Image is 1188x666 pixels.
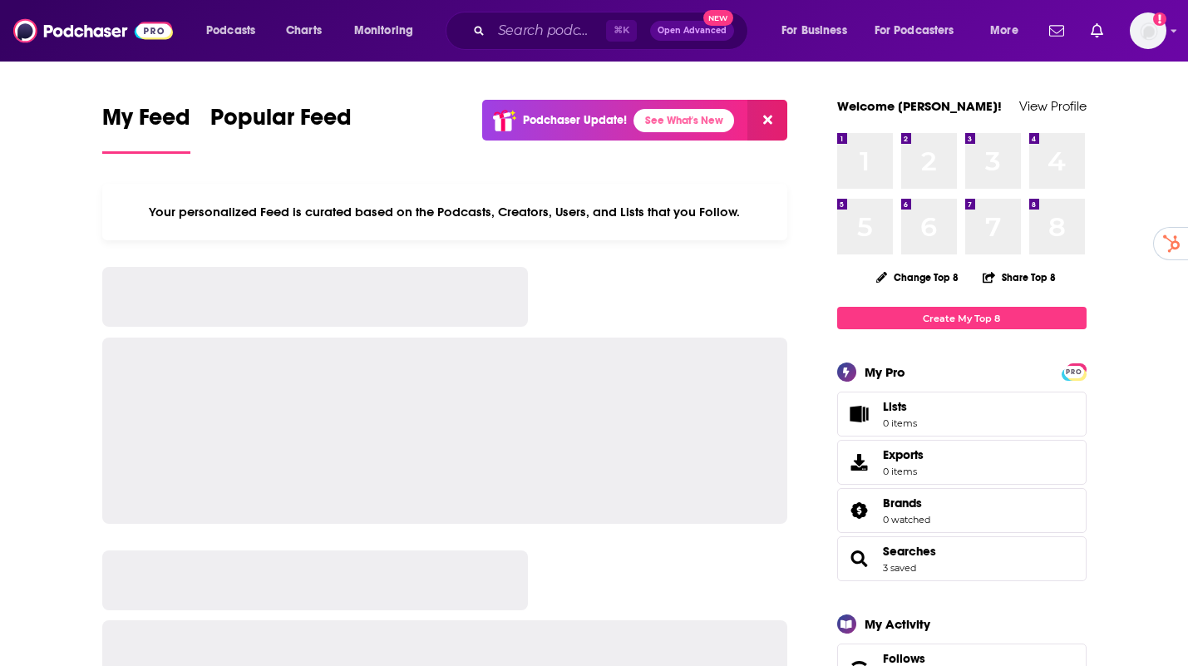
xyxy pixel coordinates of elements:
div: My Activity [865,616,930,632]
input: Search podcasts, credits, & more... [491,17,606,44]
button: open menu [770,17,868,44]
span: New [703,10,733,26]
span: For Business [781,19,847,42]
a: My Feed [102,103,190,154]
svg: Add a profile image [1153,12,1166,26]
span: Follows [883,651,925,666]
a: Show notifications dropdown [1043,17,1071,45]
span: Exports [883,447,924,462]
button: Open AdvancedNew [650,21,734,41]
img: User Profile [1130,12,1166,49]
span: 0 items [883,417,917,429]
a: PRO [1064,365,1084,377]
a: See What's New [633,109,734,132]
a: Show notifications dropdown [1084,17,1110,45]
a: Welcome [PERSON_NAME]! [837,98,1002,114]
p: Podchaser Update! [523,113,627,127]
a: Brands [843,499,876,522]
span: 0 items [883,466,924,477]
a: Popular Feed [210,103,352,154]
a: Follows [883,651,1036,666]
span: Podcasts [206,19,255,42]
button: Change Top 8 [866,267,969,288]
a: View Profile [1019,98,1087,114]
span: For Podcasters [875,19,954,42]
div: Your personalized Feed is curated based on the Podcasts, Creators, Users, and Lists that you Follow. [102,184,788,240]
span: Lists [883,399,917,414]
img: Podchaser - Follow, Share and Rate Podcasts [13,15,173,47]
span: PRO [1064,366,1084,378]
span: ⌘ K [606,20,637,42]
a: 3 saved [883,562,916,574]
a: Charts [275,17,332,44]
button: open menu [864,17,978,44]
a: Lists [837,392,1087,437]
a: Exports [837,440,1087,485]
div: Search podcasts, credits, & more... [461,12,764,50]
span: Logged in as sammyrsiegel [1130,12,1166,49]
span: Popular Feed [210,103,352,141]
a: Searches [883,544,936,559]
span: My Feed [102,103,190,141]
button: open menu [978,17,1039,44]
span: Exports [843,451,876,474]
span: Charts [286,19,322,42]
button: Share Top 8 [982,261,1057,294]
button: Show profile menu [1130,12,1166,49]
span: Brands [883,496,922,511]
span: Lists [843,402,876,426]
span: Lists [883,399,907,414]
button: open menu [195,17,277,44]
a: 0 watched [883,514,930,525]
a: Create My Top 8 [837,307,1087,329]
span: Open Advanced [658,27,727,35]
span: Brands [837,488,1087,533]
span: More [990,19,1018,42]
button: open menu [343,17,435,44]
a: Searches [843,547,876,570]
span: Searches [837,536,1087,581]
a: Brands [883,496,930,511]
div: My Pro [865,364,905,380]
span: Monitoring [354,19,413,42]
